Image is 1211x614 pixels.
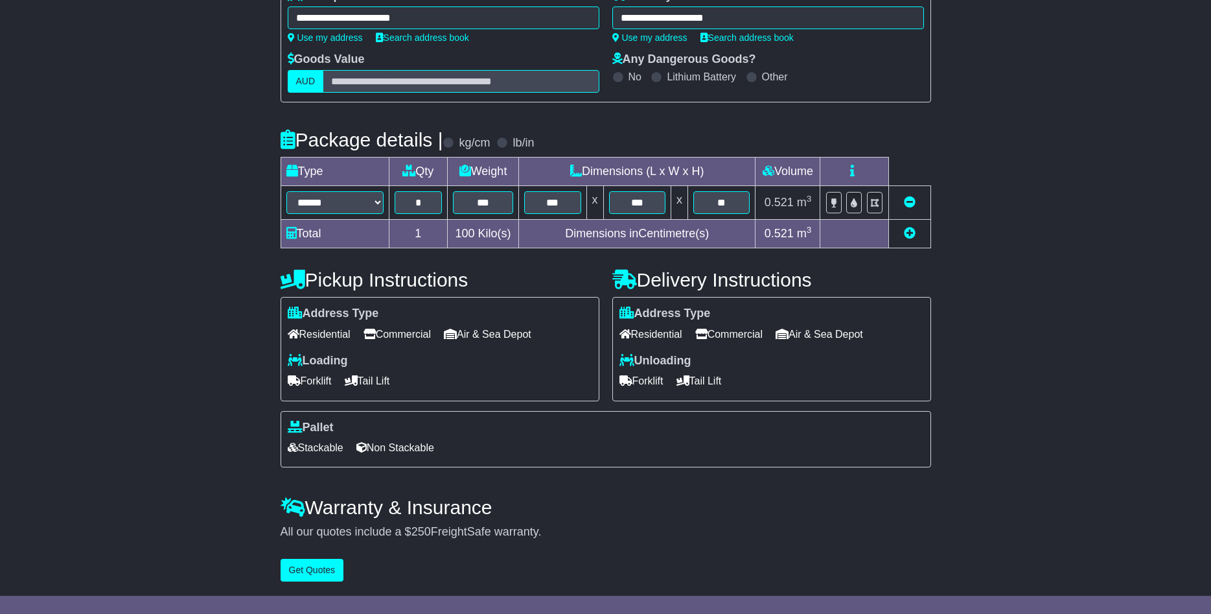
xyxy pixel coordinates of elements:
h4: Pickup Instructions [281,269,599,290]
span: Forklift [288,371,332,391]
label: lb/in [513,136,534,150]
span: Commercial [695,324,763,344]
span: 250 [411,525,431,538]
label: Address Type [288,307,379,321]
sup: 3 [807,225,812,235]
label: Pallet [288,421,334,435]
h4: Package details | [281,129,443,150]
label: Other [762,71,788,83]
td: x [586,186,603,220]
span: Residential [288,324,351,344]
td: Kilo(s) [448,220,519,248]
td: Type [281,158,389,186]
td: 1 [389,220,448,248]
span: 0.521 [765,196,794,209]
td: x [671,186,687,220]
label: No [629,71,641,83]
span: Non Stackable [356,438,434,458]
label: Unloading [619,354,691,368]
label: Loading [288,354,348,368]
span: Stackable [288,438,343,458]
span: Residential [619,324,682,344]
td: Volume [755,158,820,186]
span: 0.521 [765,227,794,240]
span: m [797,227,812,240]
div: All our quotes include a $ FreightSafe warranty. [281,525,931,539]
h4: Warranty & Insurance [281,497,931,518]
span: Air & Sea Depot [444,324,531,344]
a: Remove this item [904,196,916,209]
span: Tail Lift [345,371,390,391]
sup: 3 [807,194,812,204]
td: Qty [389,158,448,186]
a: Use my address [612,32,687,43]
label: AUD [288,70,324,93]
td: Total [281,220,389,248]
h4: Delivery Instructions [612,269,931,290]
td: Dimensions in Centimetre(s) [519,220,755,248]
label: Lithium Battery [667,71,736,83]
button: Get Quotes [281,559,344,582]
a: Use my address [288,32,363,43]
label: Any Dangerous Goods? [612,53,756,67]
span: Forklift [619,371,663,391]
span: m [797,196,812,209]
a: Search address book [376,32,469,43]
label: kg/cm [459,136,490,150]
td: Dimensions (L x W x H) [519,158,755,186]
span: 100 [456,227,475,240]
td: Weight [448,158,519,186]
label: Goods Value [288,53,365,67]
label: Address Type [619,307,711,321]
span: Air & Sea Depot [776,324,863,344]
span: Tail Lift [676,371,722,391]
a: Add new item [904,227,916,240]
span: Commercial [363,324,431,344]
a: Search address book [700,32,794,43]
